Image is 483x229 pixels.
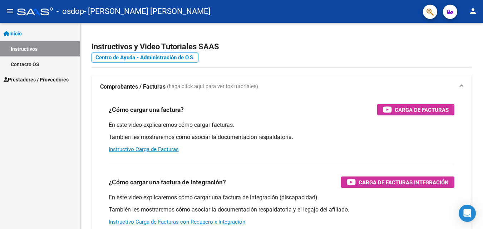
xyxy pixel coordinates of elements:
[377,104,454,115] button: Carga de Facturas
[459,205,476,222] div: Open Intercom Messenger
[4,30,22,38] span: Inicio
[359,178,449,187] span: Carga de Facturas Integración
[109,146,179,153] a: Instructivo Carga de Facturas
[84,4,211,19] span: - [PERSON_NAME] [PERSON_NAME]
[109,121,454,129] p: En este video explicaremos cómo cargar facturas.
[92,75,472,98] mat-expansion-panel-header: Comprobantes / Facturas (haga click aquí para ver los tutoriales)
[109,105,184,115] h3: ¿Cómo cargar una factura?
[109,133,454,141] p: También les mostraremos cómo asociar la documentación respaldatoria.
[395,105,449,114] span: Carga de Facturas
[109,177,226,187] h3: ¿Cómo cargar una factura de integración?
[167,83,258,91] span: (haga click aquí para ver los tutoriales)
[109,206,454,214] p: También les mostraremos cómo asociar la documentación respaldatoria y el legajo del afiliado.
[109,219,245,225] a: Instructivo Carga de Facturas con Recupero x Integración
[4,76,69,84] span: Prestadores / Proveedores
[341,176,454,188] button: Carga de Facturas Integración
[92,40,472,54] h2: Instructivos y Video Tutoriales SAAS
[92,53,198,63] a: Centro de Ayuda - Administración de O.S.
[109,194,454,201] p: En este video explicaremos cómo cargar una factura de integración (discapacidad).
[6,7,14,15] mat-icon: menu
[469,7,477,15] mat-icon: person
[100,83,166,91] strong: Comprobantes / Facturas
[56,4,84,19] span: - osdop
